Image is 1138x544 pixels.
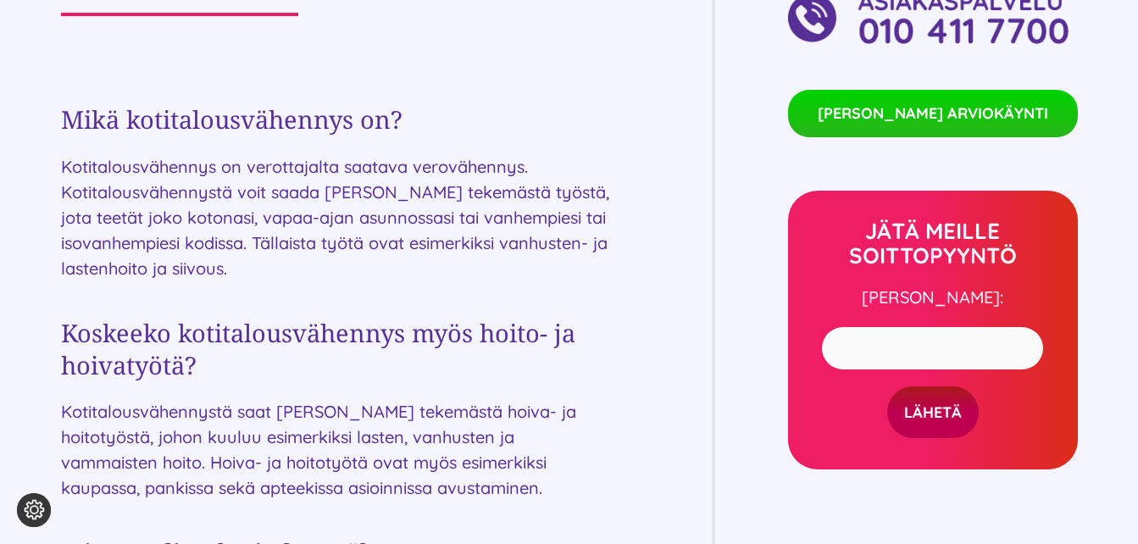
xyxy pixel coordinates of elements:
p: [PERSON_NAME]: [797,285,1069,310]
span: [PERSON_NAME] ARVIOKÄYNTI [818,103,1048,125]
strong: JÄTÄ MEILLE SOITTOPYYNTÖ [849,217,1017,269]
button: Evästeasetukset [17,493,51,527]
p: Kotitalousvähennystä saat [PERSON_NAME] tekemästä hoiva- ja hoitotyöstä, johon kuuluu esimerkiksi... [61,399,610,501]
a: [PERSON_NAME] ARVIOKÄYNTI [788,90,1078,137]
h2: Mikä kotitalousvähennys on? [61,103,610,136]
input: LÄHETÄ [887,386,979,438]
p: Kotitalousvähennys on verottajalta saatava verovähennys. Kotitalousvähennystä voit saada [PERSON_... [61,154,610,281]
form: Yhteydenottolomake [810,327,1055,438]
h2: Koskeeko kotitalousvähennys myös hoito- ja hoivatyötä? [61,317,610,380]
